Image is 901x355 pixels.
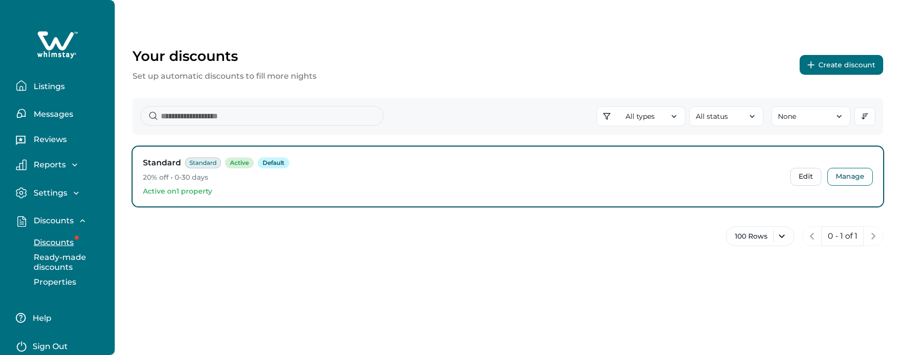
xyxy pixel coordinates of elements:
button: Manage [827,168,873,186]
h3: Standard [143,157,181,169]
button: Create discount [800,55,883,75]
button: Help [16,308,103,328]
div: Discounts [16,233,107,292]
p: Listings [31,82,65,92]
button: Edit [790,168,821,186]
p: Messages [31,109,73,119]
button: next page [863,226,883,246]
p: 20% off • 0-30 days [143,173,782,183]
p: Set up automatic discounts to fill more nights [133,70,316,82]
p: Help [30,313,51,323]
span: Active [225,157,254,168]
p: Discounts [31,216,74,226]
button: Ready-made discounts [23,253,114,272]
button: Listings [16,76,107,96]
p: Reviews [31,135,67,145]
p: Reports [31,160,66,170]
button: Messages [16,103,107,123]
button: Settings [16,187,107,199]
p: Sign Out [33,342,68,352]
p: Discounts [31,238,74,248]
button: Properties [23,272,114,292]
button: Discounts [23,233,114,253]
p: Active on 1 property [143,187,782,197]
p: Properties [31,277,76,287]
button: Reports [16,159,107,170]
button: Discounts [16,215,107,227]
p: Ready-made discounts [31,253,114,272]
p: Settings [31,188,67,198]
button: 100 Rows [726,226,794,246]
button: Reviews [16,131,107,151]
button: 0 - 1 of 1 [821,226,864,246]
span: Default [258,157,289,168]
span: Standard [185,157,221,168]
p: Your discounts [133,48,316,64]
button: previous page [802,226,822,246]
p: 0 - 1 of 1 [828,231,857,241]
